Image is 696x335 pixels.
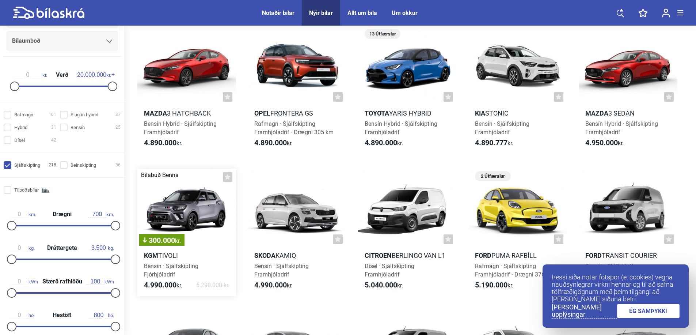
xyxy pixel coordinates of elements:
b: 4.890.000 [144,138,176,147]
b: 4.990.000 [254,281,287,289]
span: 31 [51,124,56,131]
span: Bílaumboð [12,36,40,46]
div: Bílabúð Benna [141,172,179,178]
span: km. [10,211,36,218]
img: user-login.svg [662,8,670,18]
span: Bensín Hybrid · Sjálfskipting Framhjóladrif [365,120,437,136]
p: Þessi síða notar fótspor (e. cookies) vegna nauðsynlegrar virkni hennar og til að safna tölfræðig... [552,274,680,303]
a: Um okkur [392,10,418,16]
b: KGM [144,252,158,259]
a: Mazda3 HatchbackBensín Hybrid · SjálfskiptingFramhjóladrif4.890.000kr. [137,26,236,154]
b: Mazda [585,109,608,117]
b: Ford [475,252,491,259]
span: kg. [10,245,35,251]
h2: Tivoli [137,251,236,260]
span: Hestöfl [51,312,73,318]
span: Bensín Hybrid · Sjálfskipting Framhjóladrif [585,120,658,136]
a: Notaðir bílar [262,10,294,16]
span: Bensín · Sjálfskipting Framhjóladrif [585,263,640,278]
span: kr. [144,139,182,147]
span: kr. [365,281,403,290]
span: kr. [475,139,513,147]
b: 5.040.000 [365,281,397,289]
b: 4.890.777 [475,138,507,147]
span: kr. [475,281,513,290]
span: 300.000 [143,237,181,244]
b: 4.990.000 [144,281,176,289]
h2: Puma rafbíll [468,251,567,260]
b: 4.950.000 [585,138,618,147]
span: Dísel · Sjálfskipting Framhjóladrif [365,263,414,278]
span: Bensín · Sjálfskipting Fjórhjóladrif [144,263,198,278]
h2: Berlingo Van L1 [358,251,457,260]
span: Rafmagn · Sjálfskipting Framhjóladrif · Drægni 376 km [475,263,554,278]
h2: Frontera GS [248,109,346,117]
b: 4.890.000 [254,138,287,147]
b: Citroen [365,252,392,259]
b: Kia [475,109,485,117]
a: Bílabúð Benna300.000kr.KGMTivoliBensín · SjálfskiptingFjórhjóladrif4.990.000kr.5.290.000 kr. [137,169,236,296]
span: 42 [51,136,56,144]
span: 13 Útfærslur [368,29,397,39]
span: 5.290.000 kr. [196,281,229,290]
span: kWh [86,278,114,285]
span: 36 [115,161,121,169]
span: km. [88,211,114,218]
a: FordTransit CourierBensín · SjálfskiptingFramhjóladrif5.190.000kr. [579,169,677,296]
a: Allt um bíla [347,10,377,16]
span: 2 Útfærslur [479,171,507,181]
b: 4.890.000 [365,138,397,147]
h2: 3 Hatchback [137,109,236,117]
h2: Kamiq [248,251,346,260]
a: SkodaKamiqBensín · SjálfskiptingFramhjóladrif4.990.000kr. [248,169,346,296]
span: Hybrid [14,124,27,131]
span: Verð [54,72,70,78]
h2: 3 Sedan [579,109,677,117]
a: Mazda3 SedanBensín Hybrid · SjálfskiptingFramhjóladrif4.950.000kr. [579,26,677,154]
span: kr. [77,72,111,78]
a: ÉG SAMÞYKKI [617,304,680,318]
a: 2 ÚtfærslurFordPuma rafbíllRafmagn · SjálfskiptingFramhjóladrif · Drægni 376 km5.190.000kr. [468,169,567,296]
span: kr. [365,139,403,147]
span: Beinskipting [71,161,96,169]
span: Dráttargeta [45,245,79,251]
span: 37 [115,111,121,118]
span: kr. [13,72,47,78]
b: Skoda [254,252,275,259]
b: Mazda [144,109,167,117]
span: Bensín Hybrid · Sjálfskipting Framhjóladrif [144,120,217,136]
span: Rafmagn [14,111,33,118]
span: Bensín · Sjálfskipting Framhjóladrif [254,263,309,278]
span: hö. [90,312,114,319]
span: kr. [175,237,181,244]
span: 101 [49,111,56,118]
span: kr. [585,139,624,147]
span: Stærð rafhlöðu [41,279,84,285]
a: [PERSON_NAME] upplýsingar [552,304,617,319]
span: Tilboðsbílar [14,186,39,194]
span: 25 [115,124,121,131]
span: kWh [10,278,38,285]
span: Drægni [51,211,73,217]
a: 13 ÚtfærslurToyotaYaris HybridBensín Hybrid · SjálfskiptingFramhjóladrif4.890.000kr. [358,26,457,154]
span: 218 [49,161,56,169]
span: Bensín · Sjálfskipting Framhjóladrif [475,120,529,136]
span: Dísel [14,136,25,144]
span: kr. [144,281,182,290]
a: Nýir bílar [309,10,333,16]
a: CitroenBerlingo Van L1Dísel · SjálfskiptingFramhjóladrif5.040.000kr. [358,169,457,296]
b: Opel [254,109,270,117]
span: Plug-in hybrid [71,111,98,118]
a: KiaStonicBensín · SjálfskiptingFramhjóladrif4.890.777kr. [468,26,567,154]
h2: Transit Courier [579,251,677,260]
span: Rafmagn · Sjálfskipting Framhjóladrif · Drægni 305 km [254,120,334,136]
span: hö. [10,312,35,319]
h2: Yaris Hybrid [358,109,457,117]
b: Ford [585,252,602,259]
b: Toyota [365,109,389,117]
span: kg. [90,245,114,251]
